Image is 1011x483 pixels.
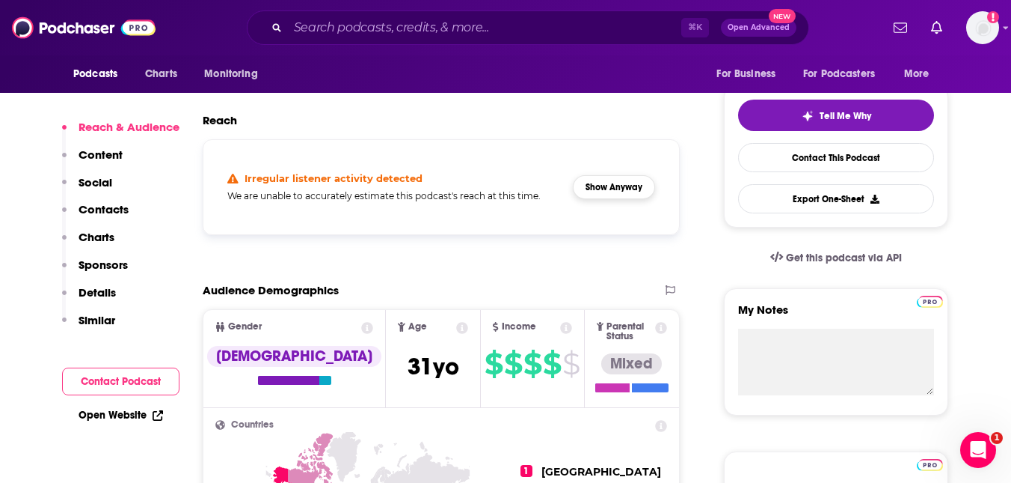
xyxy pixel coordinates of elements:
[917,459,943,471] img: Podchaser Pro
[541,465,661,479] span: [GEOGRAPHIC_DATA]
[135,60,186,88] a: Charts
[62,368,179,395] button: Contact Podcast
[520,465,532,477] span: 1
[504,352,522,376] span: $
[738,100,934,131] button: tell me why sparkleTell Me Why
[79,175,112,189] p: Social
[803,64,875,85] span: For Podcasters
[917,457,943,471] a: Pro website
[203,113,237,127] h2: Reach
[820,110,871,122] span: Tell Me Why
[786,252,902,264] span: Get this podcast via API
[485,352,503,376] span: $
[79,230,114,244] p: Charts
[73,64,117,85] span: Podcasts
[966,11,999,44] span: Logged in as hopeksander1
[62,230,114,258] button: Charts
[79,258,128,272] p: Sponsors
[606,322,652,341] span: Parental Status
[573,175,655,199] button: Show Anyway
[888,15,913,40] a: Show notifications dropdown
[408,322,427,332] span: Age
[523,352,541,376] span: $
[62,313,115,341] button: Similar
[204,64,257,85] span: Monitoring
[738,143,934,172] a: Contact This Podcast
[793,60,897,88] button: open menu
[79,313,115,327] p: Similar
[917,296,943,308] img: Podchaser Pro
[79,285,116,300] p: Details
[562,352,580,376] span: $
[904,64,929,85] span: More
[79,148,123,162] p: Content
[227,190,561,201] h5: We are unable to accurately estimate this podcast's reach at this time.
[62,285,116,313] button: Details
[79,409,163,422] a: Open Website
[288,16,681,40] input: Search podcasts, credits, & more...
[925,15,948,40] a: Show notifications dropdown
[62,175,112,203] button: Social
[681,18,709,37] span: ⌘ K
[145,64,177,85] span: Charts
[79,120,179,134] p: Reach & Audience
[79,202,129,216] p: Contacts
[228,322,262,332] span: Gender
[721,19,796,37] button: Open AdvancedNew
[194,60,277,88] button: open menu
[502,322,536,332] span: Income
[203,283,339,297] h2: Audience Demographics
[738,184,934,213] button: Export One-Sheet
[991,432,1003,444] span: 1
[966,11,999,44] img: User Profile
[802,110,814,122] img: tell me why sparkle
[12,13,156,42] img: Podchaser - Follow, Share and Rate Podcasts
[987,11,999,23] svg: Add a profile image
[706,60,794,88] button: open menu
[207,346,381,367] div: [DEMOGRAPHIC_DATA]
[62,202,129,230] button: Contacts
[716,64,775,85] span: For Business
[917,294,943,308] a: Pro website
[601,353,662,374] div: Mixed
[966,11,999,44] button: Show profile menu
[63,60,137,88] button: open menu
[245,172,422,184] h4: Irregular listener activity detected
[738,303,934,329] label: My Notes
[247,10,809,45] div: Search podcasts, credits, & more...
[728,24,790,31] span: Open Advanced
[960,432,996,468] iframe: Intercom live chat
[408,352,459,381] span: 31 yo
[62,258,128,285] button: Sponsors
[543,352,561,376] span: $
[62,120,179,148] button: Reach & Audience
[758,240,914,276] a: Get this podcast via API
[231,420,274,430] span: Countries
[62,148,123,175] button: Content
[894,60,948,88] button: open menu
[769,9,796,23] span: New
